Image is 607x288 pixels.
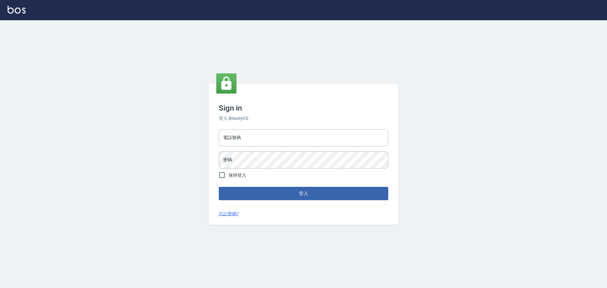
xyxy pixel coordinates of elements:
a: 忘記密碼? [219,211,239,217]
button: 登入 [219,187,388,200]
img: Logo [8,6,26,14]
span: 保持登入 [229,172,246,179]
h3: Sign in [219,104,388,113]
h6: 登入 BeautyOS [219,115,388,122]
